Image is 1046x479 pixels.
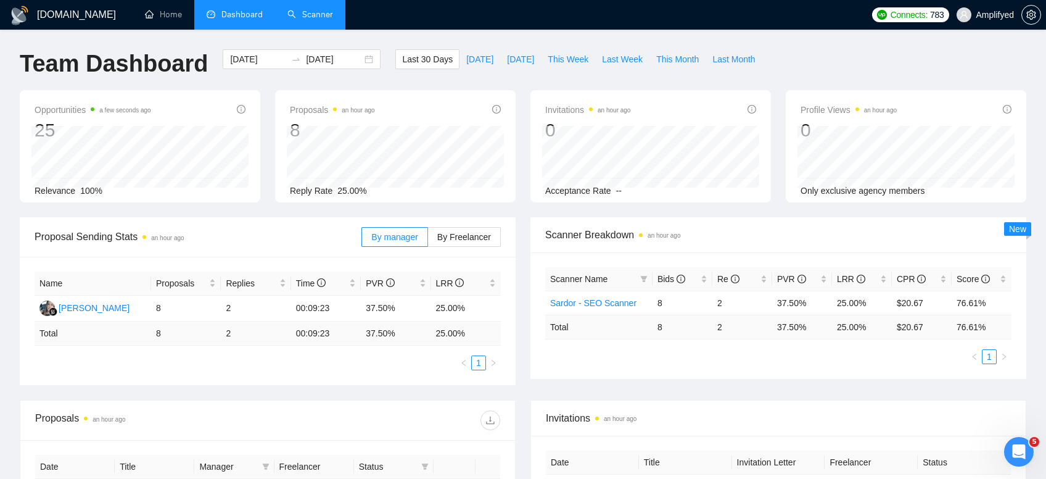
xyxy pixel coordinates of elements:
th: Name [35,272,151,296]
td: 76.61% [952,291,1011,315]
th: Date [546,451,639,475]
th: Title [115,455,194,479]
span: info-circle [797,275,806,283]
span: info-circle [386,278,395,287]
span: info-circle [492,105,501,114]
li: Next Page [486,356,501,370]
a: 1 [982,350,996,364]
th: Title [639,451,732,475]
a: searchScanner [287,9,333,20]
td: 2 [712,315,772,339]
span: filter [262,463,270,470]
div: 25 [35,119,151,142]
input: Start date [230,52,286,66]
img: logo [10,6,30,25]
button: download [480,410,500,430]
button: left [456,356,471,370]
td: 25.00 % [431,322,501,346]
div: [PERSON_NAME] [59,301,130,315]
td: 2 [221,296,290,322]
span: user [960,10,968,19]
button: This Week [541,49,595,69]
li: 1 [471,356,486,370]
span: filter [260,457,272,476]
input: End date [306,52,362,66]
span: 5 [1029,437,1039,447]
span: Connects: [891,8,928,22]
a: homeHome [145,9,182,20]
a: Sardor - SEO Scanner [550,298,636,308]
button: [DATE] [500,49,541,69]
td: 37.50 % [361,322,430,346]
td: 37.50% [361,296,430,322]
span: PVR [777,274,806,284]
td: 8 [151,296,221,322]
li: Previous Page [967,349,982,364]
span: filter [421,463,429,470]
span: info-circle [317,278,326,287]
span: info-circle [747,105,756,114]
a: setting [1021,10,1041,20]
td: 37.50 % [772,315,832,339]
span: Bids [657,274,685,284]
button: right [997,349,1011,364]
td: 25.00% [832,291,892,315]
span: Invitations [546,410,1011,426]
td: 2 [712,291,772,315]
time: a few seconds ago [99,107,150,114]
span: 783 [930,8,944,22]
th: Status [918,451,1011,475]
li: 1 [982,349,997,364]
time: an hour ago [864,107,897,114]
span: info-circle [917,275,926,283]
td: 25.00% [431,296,501,322]
span: Last 30 Days [402,52,453,66]
span: Invitations [545,102,630,117]
span: LRR [436,278,464,288]
span: filter [640,275,648,283]
span: CPR [897,274,926,284]
span: Proposals [290,102,375,117]
span: Manager [199,460,257,473]
iframe: Intercom live chat [1004,437,1034,467]
th: Freelancer [274,455,354,479]
td: Total [35,322,151,346]
button: left [967,349,982,364]
span: Scanner Name [550,274,607,284]
span: left [460,359,467,367]
span: filter [638,270,650,288]
span: Scanner Breakdown [545,227,1011,243]
span: Score [957,274,990,284]
td: 00:09:23 [291,322,361,346]
button: right [486,356,501,370]
span: Status [359,460,416,473]
td: 8 [653,315,712,339]
span: info-circle [731,275,739,283]
span: 100% [80,186,102,196]
span: Last Month [712,52,755,66]
td: 2 [221,322,290,346]
time: an hour ago [342,107,374,114]
div: 0 [801,119,897,142]
button: Last 30 Days [395,49,459,69]
span: This Week [548,52,588,66]
td: 00:09:23 [291,296,361,322]
span: Proposals [156,277,207,290]
time: an hour ago [93,416,125,423]
button: setting [1021,5,1041,25]
td: 8 [151,322,221,346]
span: This Month [656,52,699,66]
a: 1 [472,356,485,370]
span: PVR [366,278,395,288]
time: an hour ago [151,235,184,241]
div: 8 [290,119,375,142]
span: [DATE] [507,52,534,66]
span: New [1009,224,1026,234]
span: By Freelancer [437,232,491,242]
span: info-circle [981,275,990,283]
span: Profile Views [801,102,897,117]
span: Last Week [602,52,643,66]
img: upwork-logo.png [877,10,887,20]
img: MC [39,301,55,316]
th: Invitation Letter [732,451,825,475]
